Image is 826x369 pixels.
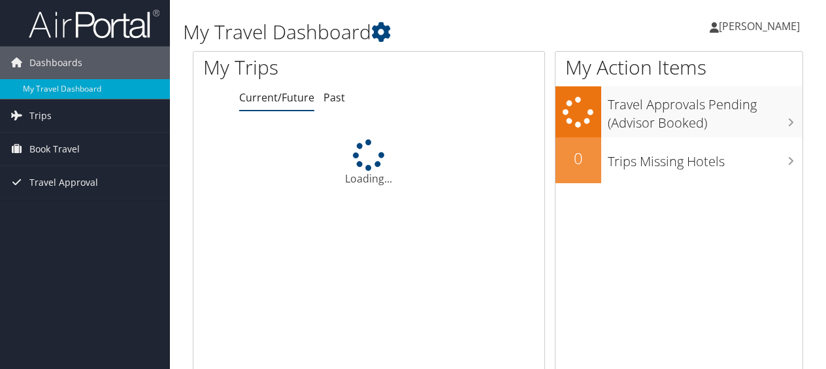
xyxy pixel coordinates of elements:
[193,139,544,186] div: Loading...
[29,46,82,79] span: Dashboards
[183,18,603,46] h1: My Travel Dashboard
[29,99,52,132] span: Trips
[555,54,802,81] h1: My Action Items
[29,9,159,39] img: airportal-logo.png
[29,166,98,199] span: Travel Approval
[29,133,80,166] span: Book Travel
[203,54,388,81] h1: My Trips
[323,90,345,105] a: Past
[555,137,802,183] a: 0Trips Missing Hotels
[239,90,314,105] a: Current/Future
[608,146,802,171] h3: Trips Missing Hotels
[555,147,601,169] h2: 0
[555,86,802,137] a: Travel Approvals Pending (Advisor Booked)
[710,7,813,46] a: [PERSON_NAME]
[608,89,802,132] h3: Travel Approvals Pending (Advisor Booked)
[719,19,800,33] span: [PERSON_NAME]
